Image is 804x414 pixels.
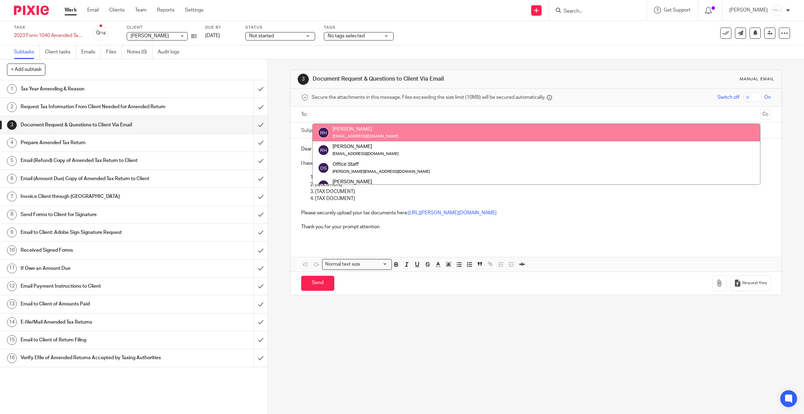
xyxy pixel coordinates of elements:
[21,209,171,220] h1: Send Forms to Client for Signature
[328,34,365,38] span: No tags selected
[21,227,171,238] h1: Email to Client: Adobe Sign Signature Request
[333,126,399,133] div: [PERSON_NAME]
[21,263,171,274] h1: If Owe an Amount Due
[7,210,17,220] div: 8
[14,25,84,30] label: Task
[298,74,309,85] div: 3
[21,84,171,94] h1: Tax Year Amending & Reason
[301,223,771,230] p: Thank you for your prompt attention
[21,245,171,256] h1: Received Signed Forms
[717,94,739,101] span: Switch off
[333,152,399,156] small: [EMAIL_ADDRESS][DOMAIN_NAME]
[87,7,99,14] a: Email
[131,34,169,38] span: [PERSON_NAME]
[205,33,220,38] span: [DATE]
[318,180,329,191] img: svg%3E
[7,281,17,291] div: 12
[21,155,171,166] h1: Email (Refund) Copy of Amended Tax Return to Client
[7,156,17,166] div: 5
[21,281,171,291] h1: Email Payment Instructions to Client
[322,259,392,270] div: Search for option
[14,6,49,15] img: Pixie
[729,7,768,14] p: [PERSON_NAME]
[333,178,430,185] div: [PERSON_NAME]
[21,191,171,202] h1: Invoice Client through [GEOGRAPHIC_DATA]
[99,31,106,35] small: /16
[135,7,147,14] a: Team
[185,7,203,14] a: Settings
[205,25,237,30] label: Due by
[7,335,17,345] div: 15
[245,25,315,30] label: Status
[109,7,125,14] a: Clients
[21,102,171,112] h1: Request Tax Information From Client Needed for Amended Return
[408,210,497,215] a: [URL][PERSON_NAME][DOMAIN_NAME]
[158,45,185,59] a: Audit logs
[312,94,545,101] span: Secure the attachments in this message. Files exceeding the size limit (10MB) will be secured aut...
[127,25,196,30] label: Client
[333,161,430,168] div: Office Staff
[301,127,319,134] label: Subject:
[21,353,171,363] h1: Verify Efile of Amended Returns Accepted by Taxing Authorities
[21,317,171,327] h1: E-file/Mail Amended Tax Returns
[21,173,171,184] h1: Email (Amount Due) Copy of Amended Tax Return to Client
[7,174,17,184] div: 6
[21,335,171,345] h1: Email to Client of Return Filing
[742,280,767,286] span: Request files
[764,94,771,101] span: On
[324,261,362,268] span: Normal text size
[333,143,399,150] div: [PERSON_NAME]
[730,275,771,291] button: Request files
[7,64,45,75] button: + Add subtask
[563,8,626,15] input: Search
[318,127,329,138] img: svg%3E
[65,7,77,14] a: Work
[7,228,17,237] div: 9
[740,76,774,82] div: Manual email
[7,120,17,130] div: 3
[14,32,84,39] div: 2023 Form 1040 Amended Tax Returns (Individual/Personal)
[7,317,17,327] div: 14
[7,245,17,255] div: 10
[21,138,171,148] h1: Prepare Amended Tax Return
[318,145,329,156] img: svg%3E
[771,5,782,16] img: _Logo.png
[127,45,152,59] a: Notes (0)
[363,261,388,268] input: Search for option
[664,8,691,13] span: Get Support
[324,25,394,30] label: Tags
[7,102,17,112] div: 2
[760,109,771,120] button: Cc
[21,120,171,130] h1: Document Request & Questions to Client Via Email
[301,111,309,118] label: To:
[301,276,334,291] input: Send
[21,299,171,309] h1: Email to Client of Amounts Paid
[249,34,274,38] span: Not started
[81,45,101,59] a: Emails
[7,353,17,363] div: 16
[333,134,399,138] small: [EMAIL_ADDRESS][DOMAIN_NAME]
[301,160,771,167] p: I have some document requests and questions needed prepare your amended tax return for [PERSON_NA...
[301,146,771,153] p: Dear [PERSON_NAME],
[7,299,17,309] div: 13
[315,195,771,202] p: [TAX DOCUMENT]
[7,138,17,148] div: 4
[7,84,17,94] div: 1
[96,29,106,37] div: 0
[318,162,329,173] img: svg%3E
[14,45,40,59] a: Subtasks
[315,188,771,195] p: [TAX DOCUMENT]
[313,75,551,83] h1: Document Request & Questions to Client Via Email
[333,170,430,173] small: [PERSON_NAME][EMAIL_ADDRESS][DOMAIN_NAME]
[7,192,17,201] div: 7
[301,209,771,216] p: Please securely upload your tax documents here:
[157,7,174,14] a: Reports
[7,264,17,273] div: 11
[45,45,76,59] a: Client tasks
[106,45,122,59] a: Files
